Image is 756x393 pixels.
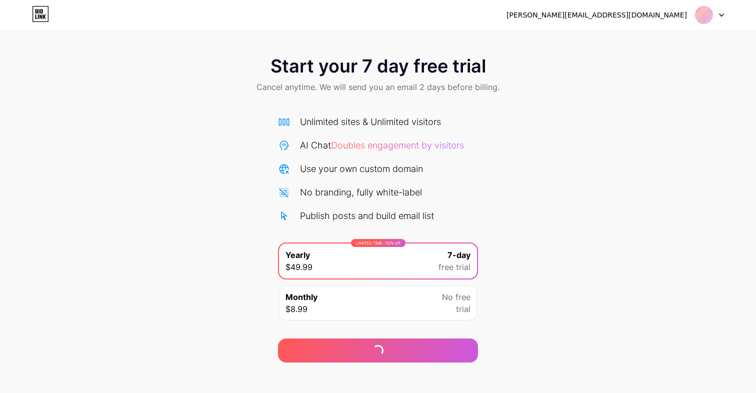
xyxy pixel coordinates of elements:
div: Use your own custom domain [300,162,423,175]
span: Monthly [285,291,317,303]
div: Publish posts and build email list [300,209,434,222]
span: No free [442,291,470,303]
div: Unlimited sites & Unlimited visitors [300,115,441,128]
span: free trial [438,261,470,273]
span: $49.99 [285,261,312,273]
span: Start your 7 day free trial [270,56,486,76]
div: LIMITED TIME : 50% off [351,239,405,247]
div: AI Chat [300,138,464,152]
span: $8.99 [285,303,307,315]
span: Yearly [285,249,310,261]
span: Cancel anytime. We will send you an email 2 days before billing. [256,81,499,93]
span: Doubles engagement by visitors [331,140,464,150]
div: [PERSON_NAME][EMAIL_ADDRESS][DOMAIN_NAME] [506,10,687,20]
div: No branding, fully white-label [300,185,422,199]
span: 7-day [447,249,470,261]
span: trial [456,303,470,315]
